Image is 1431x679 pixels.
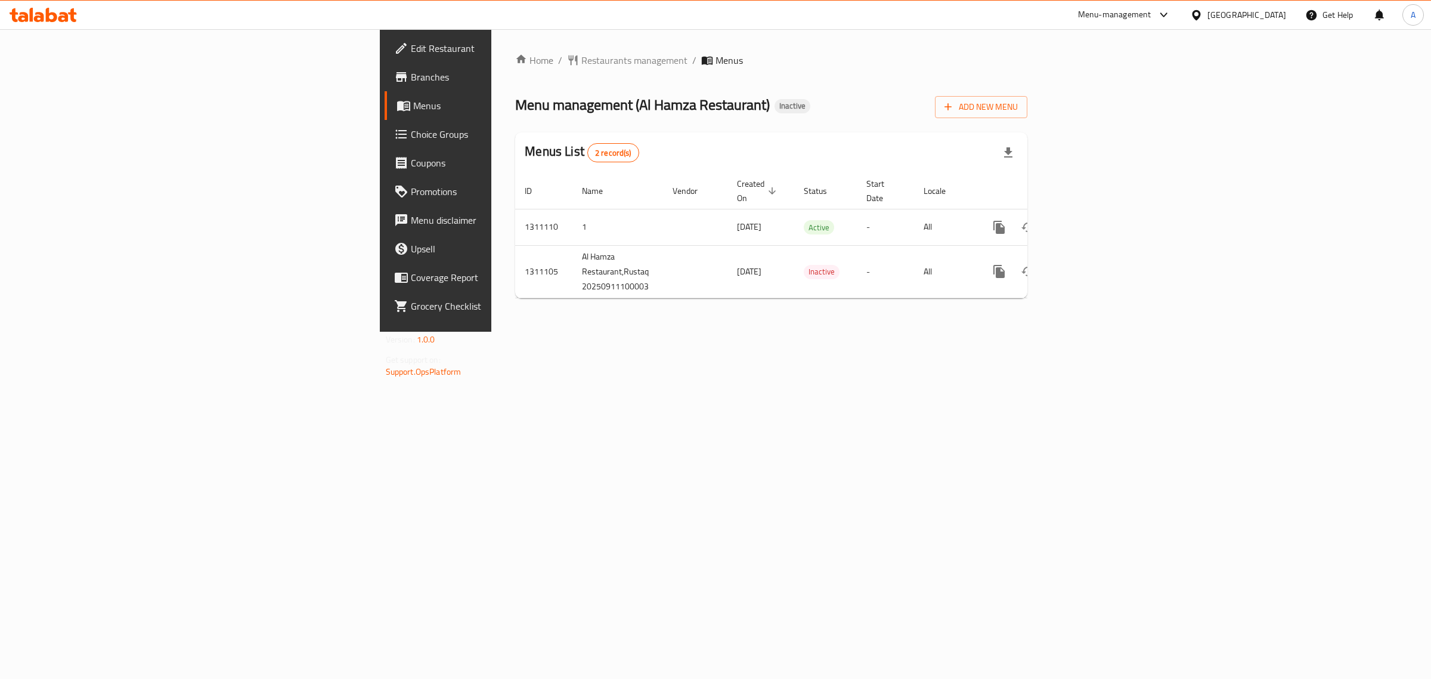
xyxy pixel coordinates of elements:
[587,143,639,162] div: Total records count
[385,63,619,91] a: Branches
[935,96,1027,118] button: Add New Menu
[804,221,834,234] span: Active
[737,264,761,279] span: [DATE]
[411,41,609,55] span: Edit Restaurant
[411,127,609,141] span: Choice Groups
[411,213,609,227] span: Menu disclaimer
[914,245,975,298] td: All
[985,213,1014,242] button: more
[525,184,547,198] span: ID
[582,184,618,198] span: Name
[857,245,914,298] td: -
[385,206,619,234] a: Menu disclaimer
[525,143,639,162] h2: Menus List
[411,70,609,84] span: Branches
[804,265,840,279] span: Inactive
[673,184,713,198] span: Vendor
[411,242,609,256] span: Upsell
[1411,8,1415,21] span: A
[866,177,900,205] span: Start Date
[386,332,415,347] span: Version:
[385,91,619,120] a: Menus
[417,332,435,347] span: 1.0.0
[737,177,780,205] span: Created On
[413,98,609,113] span: Menus
[515,91,770,118] span: Menu management ( Al Hamza Restaurant )
[385,263,619,292] a: Coverage Report
[804,220,834,234] div: Active
[804,184,843,198] span: Status
[737,219,761,234] span: [DATE]
[588,147,639,159] span: 2 record(s)
[385,292,619,320] a: Grocery Checklist
[944,100,1018,115] span: Add New Menu
[1078,8,1151,22] div: Menu-management
[692,53,696,67] li: /
[985,257,1014,286] button: more
[715,53,743,67] span: Menus
[924,184,961,198] span: Locale
[975,173,1109,209] th: Actions
[914,209,975,245] td: All
[1207,8,1286,21] div: [GEOGRAPHIC_DATA]
[857,209,914,245] td: -
[994,138,1023,167] div: Export file
[385,177,619,206] a: Promotions
[386,352,441,368] span: Get support on:
[411,184,609,199] span: Promotions
[385,34,619,63] a: Edit Restaurant
[1014,213,1042,242] button: Change Status
[411,299,609,313] span: Grocery Checklist
[1014,257,1042,286] button: Change Status
[515,173,1109,298] table: enhanced table
[385,120,619,149] a: Choice Groups
[775,101,810,111] span: Inactive
[567,53,687,67] a: Restaurants management
[775,99,810,113] div: Inactive
[385,149,619,177] a: Coupons
[581,53,687,67] span: Restaurants management
[411,270,609,285] span: Coverage Report
[386,364,461,379] a: Support.OpsPlatform
[385,234,619,263] a: Upsell
[411,156,609,170] span: Coupons
[515,53,1027,67] nav: breadcrumb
